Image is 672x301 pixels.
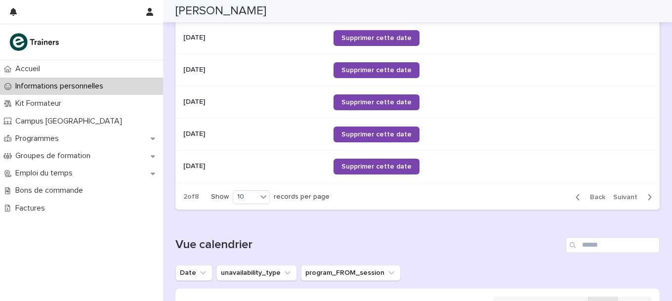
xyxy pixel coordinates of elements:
[341,35,412,42] span: Supprimer cette date
[11,134,67,143] p: Programmes
[11,82,111,91] p: Informations personnelles
[341,163,412,170] span: Supprimer cette date
[175,86,660,118] tr: [DATE][DATE] Supprimer cette date
[175,4,266,18] h2: [PERSON_NAME]
[274,193,330,201] p: records per page
[8,32,62,52] img: K0CqGN7SDeD6s4JG8KQk
[216,265,297,281] button: unavailability_type
[11,204,53,213] p: Factures
[11,151,98,161] p: Groupes de formation
[11,99,69,108] p: Kit Formateur
[175,238,562,252] h1: Vue calendrier
[233,192,257,202] div: 10
[334,94,420,110] a: Supprimer cette date
[175,54,660,86] tr: [DATE][DATE] Supprimer cette date
[301,265,401,281] button: program_FROM_session
[183,96,207,106] p: [DATE]
[183,128,207,138] p: [DATE]
[183,32,207,42] p: [DATE]
[568,193,609,202] button: Back
[341,131,412,138] span: Supprimer cette date
[11,186,91,195] p: Bons de commande
[334,127,420,142] a: Supprimer cette date
[175,265,212,281] button: Date
[334,30,420,46] a: Supprimer cette date
[609,193,660,202] button: Next
[183,160,207,171] p: [DATE]
[211,193,229,201] p: Show
[613,194,643,201] span: Next
[175,118,660,150] tr: [DATE][DATE] Supprimer cette date
[11,169,81,178] p: Emploi du temps
[341,67,412,74] span: Supprimer cette date
[175,22,660,54] tr: [DATE][DATE] Supprimer cette date
[175,185,207,209] p: 2 of 8
[11,64,48,74] p: Accueil
[566,237,660,253] input: Search
[183,64,207,74] p: [DATE]
[341,99,412,106] span: Supprimer cette date
[334,159,420,174] a: Supprimer cette date
[584,194,605,201] span: Back
[175,150,660,182] tr: [DATE][DATE] Supprimer cette date
[11,117,130,126] p: Campus [GEOGRAPHIC_DATA]
[334,62,420,78] a: Supprimer cette date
